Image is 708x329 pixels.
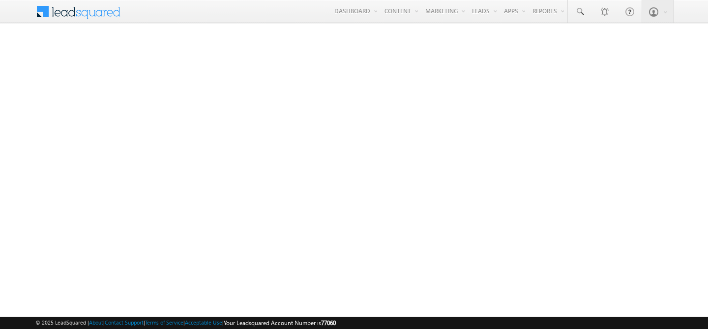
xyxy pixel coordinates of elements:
a: Contact Support [105,319,144,326]
span: Your Leadsquared Account Number is [224,319,336,327]
a: About [89,319,103,326]
a: Terms of Service [145,319,183,326]
span: 77060 [321,319,336,327]
span: © 2025 LeadSquared | | | | | [35,318,336,328]
a: Acceptable Use [185,319,222,326]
